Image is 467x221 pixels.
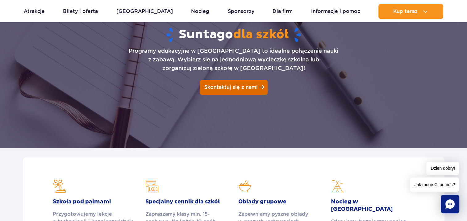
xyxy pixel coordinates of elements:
span: Jak mogę Ci pomóc? [410,177,459,192]
span: dla szkół [233,27,289,42]
span: Kup teraz [393,9,418,14]
span: Dzień dobry! [426,162,459,175]
h2: Obiady grupowe [238,198,322,206]
button: Kup teraz [378,4,443,19]
a: Bilety i oferta [63,4,98,19]
a: Sponsorzy [228,4,254,19]
a: Dla firm [273,4,293,19]
h2: Specjalny cennik dla szkół [145,198,229,206]
h2: Nocleg w [GEOGRAPHIC_DATA] [331,198,414,213]
div: Chat [441,195,459,213]
p: Programy edukacyjne w [GEOGRAPHIC_DATA] to idealne połączenie nauki z zabawą. Wybierz się na jedn... [129,47,338,73]
a: Skontaktuj się z nami [200,80,268,95]
a: Informacje i pomoc [311,4,360,19]
h1: Suntago [35,27,432,43]
a: Atrakcje [24,4,45,19]
h2: Szkoła pod palmami [53,198,136,206]
a: Nocleg [191,4,209,19]
a: [GEOGRAPHIC_DATA] [116,4,173,19]
span: Skontaktuj się z nami [204,84,258,90]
